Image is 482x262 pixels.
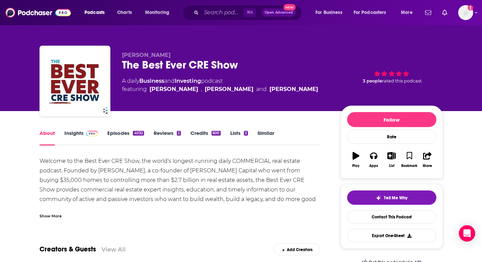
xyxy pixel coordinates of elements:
[205,85,253,93] a: Joe Fairless
[150,85,198,93] a: Ash Patel
[439,7,450,18] a: Show notifications dropdown
[349,7,396,18] button: open menu
[40,130,55,145] a: About
[274,243,320,255] div: Add Creators
[458,5,473,20] button: Show profile menu
[369,164,378,168] div: Apps
[458,5,473,20] img: User Profile
[283,4,296,11] span: New
[396,7,421,18] button: open menu
[347,112,436,127] button: Follow
[315,8,342,17] span: For Business
[145,8,169,17] span: Monitoring
[365,148,383,172] button: Apps
[258,130,274,145] a: Similar
[164,78,175,84] span: and
[201,7,244,18] input: Search podcasts, credits, & more...
[64,130,98,145] a: InsightsPodchaser Pro
[190,130,220,145] a: Credits600
[363,78,382,83] span: 3 people
[244,131,248,136] div: 2
[244,8,256,17] span: ⌘ K
[265,11,293,14] span: Open Advanced
[389,164,394,168] div: List
[122,52,171,58] span: [PERSON_NAME]
[86,131,98,136] img: Podchaser Pro
[230,130,248,145] a: Lists2
[347,190,436,205] button: tell me why sparkleTell Me Why
[352,164,359,168] div: Play
[201,85,202,93] span: ,
[256,85,267,93] span: and
[382,78,422,83] span: rated this podcast
[418,148,436,172] button: Share
[311,7,351,18] button: open menu
[423,164,432,168] div: Share
[189,5,308,20] div: Search podcasts, credits, & more...
[154,130,181,145] a: Reviews2
[383,148,400,172] button: List
[347,130,436,144] div: Rate
[177,131,181,136] div: 2
[376,195,381,201] img: tell me why sparkle
[212,131,220,136] div: 600
[5,6,71,19] img: Podchaser - Follow, Share and Rate Podcasts
[140,7,178,18] button: open menu
[117,8,132,17] span: Charts
[401,164,417,168] div: Bookmark
[139,78,164,84] a: Business
[84,8,105,17] span: Podcasts
[133,131,144,136] div: 4032
[175,78,201,84] a: Investing
[269,85,318,93] a: Travis Watts
[468,5,473,11] svg: Add a profile image
[341,52,443,94] div: 3 peoplerated this podcast
[384,195,407,201] span: Tell Me Why
[354,8,386,17] span: For Podcasters
[80,7,113,18] button: open menu
[347,229,436,242] button: Export One-Sheet
[459,225,475,242] div: Open Intercom Messenger
[422,7,434,18] a: Show notifications dropdown
[122,85,318,93] span: featuring
[401,8,413,17] span: More
[262,9,296,17] button: Open AdvancedNew
[458,5,473,20] span: Logged in as JamesRod2024
[40,245,96,253] a: Creators & Guests
[41,47,109,115] img: The Best Ever CRE Show
[347,210,436,224] a: Contact This Podcast
[401,148,418,172] button: Bookmark
[347,148,365,172] button: Play
[102,246,126,253] a: View All
[113,7,136,18] a: Charts
[107,130,144,145] a: Episodes4032
[122,77,318,93] div: A daily podcast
